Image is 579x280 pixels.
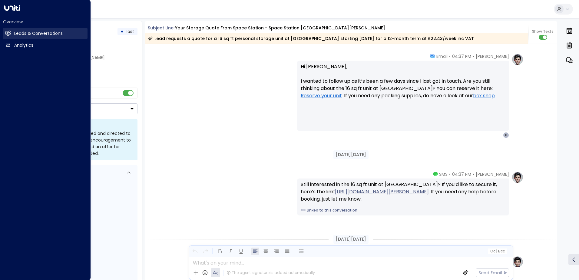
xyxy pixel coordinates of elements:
a: Linked to this conversation [301,208,505,213]
div: The agent signature is added automatically [227,270,315,275]
p: Hi [PERSON_NAME], I wanted to follow up as it’s been a few days since I last got in touch. Are yo... [301,63,505,107]
div: Lead requests a quote for a 16 sq ft personal storage unit at [GEOGRAPHIC_DATA] starting [DATE] f... [148,35,474,42]
span: • [449,53,451,59]
a: box shop [473,92,495,99]
span: 04:37 PM [452,171,471,177]
div: [DATE][DATE] [333,150,369,159]
span: Cc Bcc [490,249,505,253]
img: profile-logo.png [511,171,524,183]
span: 04:37 PM [452,53,471,59]
button: Redo [202,248,209,255]
div: [DATE][DATE] [333,235,369,244]
span: SMS [439,171,448,177]
span: Subject Line: [148,25,174,31]
h2: Overview [3,19,88,25]
img: profile-logo.png [511,53,524,65]
span: • [473,171,474,177]
span: • [449,171,451,177]
h2: Analytics [14,42,33,48]
span: [PERSON_NAME] [476,171,509,177]
h2: Leads & Conversations [14,30,63,37]
div: Your storage quote from Space Station - Space Station [GEOGRAPHIC_DATA][PERSON_NAME] [175,25,385,31]
span: Email [436,53,448,59]
button: Undo [191,248,199,255]
span: Lost [126,28,134,35]
span: Show Texts [532,29,554,34]
span: • [473,53,474,59]
span: | [496,249,497,253]
button: Cc|Bcc [488,248,507,254]
a: [URL][DOMAIN_NAME][PERSON_NAME] [335,188,429,195]
div: • [121,26,124,37]
a: Leads & Conversations [3,28,88,39]
span: [PERSON_NAME] [476,53,509,59]
div: Still interested in the 16 sq ft unit at [GEOGRAPHIC_DATA]? If you’d like to secure it, here’s th... [301,181,505,203]
a: Reserve your unit [301,92,342,99]
div: O [503,132,509,138]
a: Analytics [3,40,88,51]
img: profile-logo.png [511,256,524,268]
